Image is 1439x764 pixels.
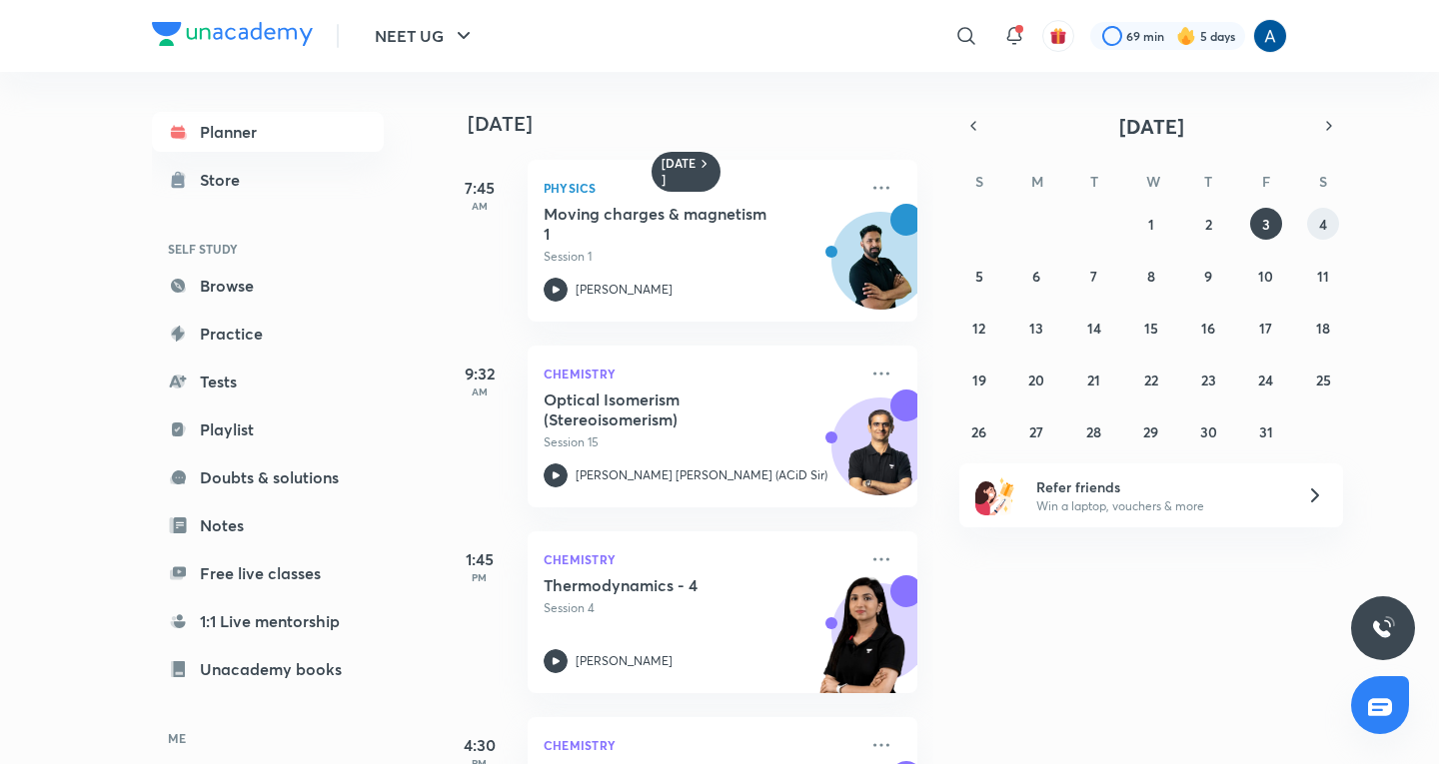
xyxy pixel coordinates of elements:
button: October 17, 2025 [1250,312,1282,344]
h5: 7:45 [440,176,520,200]
p: Chemistry [544,547,857,571]
img: Anees Ahmed [1253,19,1287,53]
button: October 28, 2025 [1078,415,1110,447]
img: ttu [1371,616,1395,640]
button: October 1, 2025 [1135,208,1167,240]
h6: [DATE] [662,156,697,188]
abbr: October 4, 2025 [1319,215,1327,234]
abbr: October 22, 2025 [1144,371,1158,389]
span: [DATE] [1119,113,1184,140]
abbr: October 10, 2025 [1258,267,1273,286]
img: unacademy [807,575,917,713]
p: PM [440,571,520,583]
p: [PERSON_NAME] [576,652,673,670]
a: Store [152,160,384,200]
abbr: October 25, 2025 [1316,371,1331,389]
abbr: October 13, 2025 [1029,319,1043,338]
p: Chemistry [544,733,857,757]
abbr: Tuesday [1090,172,1098,191]
h5: Optical Isomerism (Stereoisomerism) [544,389,792,429]
button: October 6, 2025 [1020,260,1052,292]
button: NEET UG [363,16,488,56]
abbr: October 31, 2025 [1259,422,1273,441]
abbr: October 2, 2025 [1205,215,1212,234]
h5: 9:32 [440,362,520,385]
button: October 18, 2025 [1307,312,1339,344]
abbr: October 16, 2025 [1201,319,1215,338]
img: referral [975,475,1015,515]
button: October 14, 2025 [1078,312,1110,344]
button: October 4, 2025 [1307,208,1339,240]
abbr: October 17, 2025 [1259,319,1272,338]
abbr: Wednesday [1146,172,1160,191]
abbr: Saturday [1319,172,1327,191]
abbr: October 21, 2025 [1087,371,1100,389]
abbr: October 28, 2025 [1086,422,1101,441]
h6: ME [152,721,384,755]
abbr: October 12, 2025 [972,319,985,338]
abbr: October 18, 2025 [1316,319,1330,338]
button: October 25, 2025 [1307,364,1339,395]
button: avatar [1042,20,1074,52]
button: [DATE] [987,112,1315,140]
button: October 9, 2025 [1192,260,1224,292]
button: October 20, 2025 [1020,364,1052,395]
abbr: October 6, 2025 [1032,267,1040,286]
p: AM [440,200,520,212]
a: Tests [152,362,384,401]
h5: Thermodynamics - 4 [544,575,792,595]
abbr: October 20, 2025 [1028,371,1044,389]
button: October 11, 2025 [1307,260,1339,292]
img: Company Logo [152,22,313,46]
abbr: October 30, 2025 [1200,422,1217,441]
button: October 22, 2025 [1135,364,1167,395]
img: streak [1176,26,1196,46]
p: Session 15 [544,433,857,451]
button: October 2, 2025 [1192,208,1224,240]
abbr: October 14, 2025 [1087,319,1101,338]
abbr: October 15, 2025 [1144,319,1158,338]
button: October 24, 2025 [1250,364,1282,395]
a: Free live classes [152,553,384,593]
p: Physics [544,176,857,200]
h5: 1:45 [440,547,520,571]
abbr: October 8, 2025 [1147,267,1155,286]
a: 1:1 Live mentorship [152,601,384,641]
abbr: October 3, 2025 [1262,215,1270,234]
button: October 10, 2025 [1250,260,1282,292]
abbr: October 24, 2025 [1258,371,1273,389]
a: Notes [152,505,384,545]
p: [PERSON_NAME] [PERSON_NAME] (ACiD Sir) [576,466,827,484]
a: Practice [152,314,384,354]
button: October 5, 2025 [963,260,995,292]
a: Planner [152,112,384,152]
button: October 8, 2025 [1135,260,1167,292]
button: October 7, 2025 [1078,260,1110,292]
abbr: October 26, 2025 [971,422,986,441]
a: Browse [152,266,384,306]
abbr: Sunday [975,172,983,191]
abbr: October 29, 2025 [1143,422,1158,441]
abbr: October 19, 2025 [972,371,986,389]
button: October 23, 2025 [1192,364,1224,395]
h4: [DATE] [468,112,937,136]
button: October 3, 2025 [1250,208,1282,240]
abbr: October 11, 2025 [1317,267,1329,286]
a: Playlist [152,409,384,449]
button: October 27, 2025 [1020,415,1052,447]
p: Chemistry [544,362,857,385]
button: October 21, 2025 [1078,364,1110,395]
img: Avatar [832,408,928,504]
h6: SELF STUDY [152,232,384,266]
img: avatar [1049,27,1067,45]
button: October 31, 2025 [1250,415,1282,447]
button: October 19, 2025 [963,364,995,395]
button: October 12, 2025 [963,312,995,344]
button: October 30, 2025 [1192,415,1224,447]
abbr: Monday [1031,172,1043,191]
abbr: October 5, 2025 [975,267,983,286]
p: Session 1 [544,248,857,266]
p: Win a laptop, vouchers & more [1036,497,1282,515]
img: Avatar [832,223,928,319]
abbr: October 1, 2025 [1148,215,1154,234]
